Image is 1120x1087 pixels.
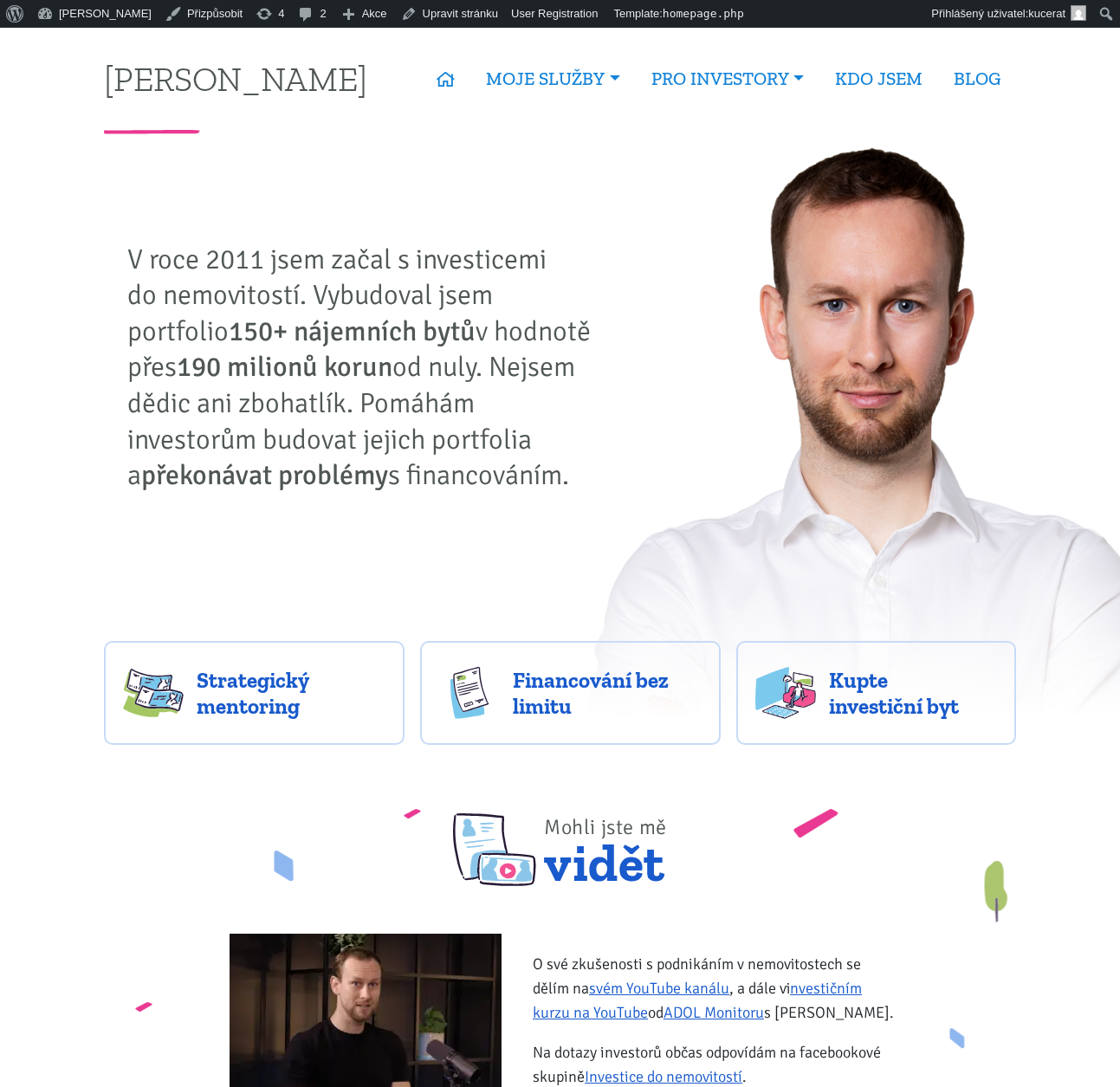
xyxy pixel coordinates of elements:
[829,667,997,719] span: Kupte investiční byt
[819,59,938,99] a: KDO JSEM
[533,952,899,1025] p: O své zkušenosti s podnikáním v nemovitostech se dělím na , a dále v od s [PERSON_NAME].
[938,59,1016,99] a: BLOG
[663,7,744,20] span: homepage.php
[197,667,385,719] span: Strategický mentoring
[420,641,721,745] a: Financování bez limitu
[439,667,500,719] img: finance
[513,667,702,719] span: Financování bez limitu
[141,458,388,492] strong: překonávat problémy
[470,59,635,99] a: MOJE SLUŽBY
[589,979,729,998] a: svém YouTube kanálu
[585,1067,742,1086] a: Investice do nemovitostí
[177,350,392,384] strong: 190 milionů korun
[1028,7,1065,20] span: kucerat
[636,59,819,99] a: PRO INVESTORY
[104,61,367,95] a: [PERSON_NAME]
[104,641,405,745] a: Strategický mentoring
[229,314,476,348] strong: 150+ nájemních bytů
[544,814,667,840] span: Mohli jste mě
[123,667,184,719] img: strategy
[544,793,667,886] span: vidět
[127,242,604,494] p: V roce 2011 jsem začal s investicemi do nemovitostí. Vybudoval jsem portfolio v hodnotě přes od n...
[664,1003,764,1022] a: ADOL Monitoru
[755,667,816,719] img: flats
[736,641,1016,745] a: Kupte investiční byt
